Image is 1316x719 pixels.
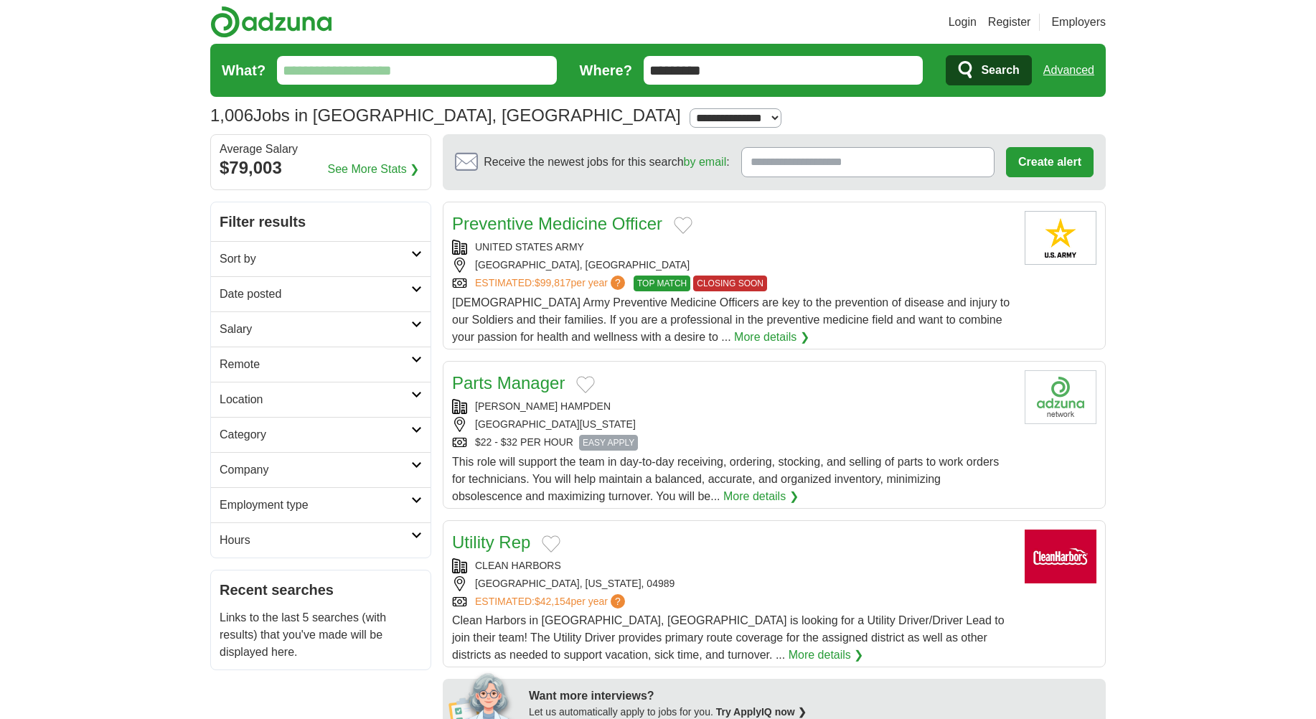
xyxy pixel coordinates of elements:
a: Salary [211,311,431,347]
h2: Salary [220,321,411,338]
button: Search [946,55,1031,85]
h2: Category [220,426,411,443]
button: Create alert [1006,147,1094,177]
div: [GEOGRAPHIC_DATA], [GEOGRAPHIC_DATA] [452,258,1013,273]
div: [PERSON_NAME] HAMPDEN [452,399,1013,414]
a: UNITED STATES ARMY [475,241,584,253]
div: Average Salary [220,144,422,155]
a: Sort by [211,241,431,276]
div: [GEOGRAPHIC_DATA][US_STATE] [452,417,1013,432]
span: $99,817 [535,277,571,288]
a: Company [211,452,431,487]
span: EASY APPLY [579,435,638,451]
span: TOP MATCH [634,276,690,291]
div: [GEOGRAPHIC_DATA], [US_STATE], 04989 [452,576,1013,591]
span: ? [611,276,625,290]
a: CLEAN HARBORS [475,560,561,571]
p: Links to the last 5 searches (with results) that you've made will be displayed here. [220,609,422,661]
span: [DEMOGRAPHIC_DATA] Army Preventive Medicine Officers are key to the prevention of disease and inj... [452,296,1010,343]
h2: Filter results [211,202,431,241]
a: Location [211,382,431,417]
h2: Recent searches [220,579,422,601]
a: Try ApplyIQ now ❯ [716,706,807,718]
a: More details ❯ [789,647,864,664]
div: $79,003 [220,155,422,181]
img: Adzuna logo [210,6,332,38]
a: Login [949,14,977,31]
a: ESTIMATED:$42,154per year? [475,594,628,609]
a: by email [684,156,727,168]
span: Clean Harbors in [GEOGRAPHIC_DATA], [GEOGRAPHIC_DATA] is looking for a Utility Driver/Driver Lead... [452,614,1005,661]
span: Search [981,56,1019,85]
h2: Sort by [220,250,411,268]
a: Category [211,417,431,452]
img: Company logo [1025,370,1096,424]
a: Parts Manager [452,373,565,393]
h2: Employment type [220,497,411,514]
button: Add to favorite jobs [674,217,692,234]
h2: Date posted [220,286,411,303]
span: This role will support the team in day-to-day receiving, ordering, stocking, and selling of parts... [452,456,999,502]
label: What? [222,60,265,81]
a: Hours [211,522,431,558]
a: Preventive Medicine Officer [452,214,662,233]
label: Where? [580,60,632,81]
a: More details ❯ [734,329,809,346]
span: ? [611,594,625,608]
span: $42,154 [535,596,571,607]
img: Clean Harbors logo [1025,530,1096,583]
h1: Jobs in [GEOGRAPHIC_DATA], [GEOGRAPHIC_DATA] [210,105,681,125]
a: See More Stats ❯ [328,161,420,178]
a: Date posted [211,276,431,311]
a: Remote [211,347,431,382]
div: Want more interviews? [529,687,1097,705]
a: Employers [1051,14,1106,31]
h2: Company [220,461,411,479]
div: $22 - $32 PER HOUR [452,435,1013,451]
a: Utility Rep [452,532,530,552]
span: Receive the newest jobs for this search : [484,154,729,171]
span: 1,006 [210,103,253,128]
h2: Remote [220,356,411,373]
span: CLOSING SOON [693,276,767,291]
h2: Hours [220,532,411,549]
button: Add to favorite jobs [542,535,560,553]
a: Employment type [211,487,431,522]
a: Register [988,14,1031,31]
button: Add to favorite jobs [576,376,595,393]
a: ESTIMATED:$99,817per year? [475,276,628,291]
a: More details ❯ [723,488,799,505]
h2: Location [220,391,411,408]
